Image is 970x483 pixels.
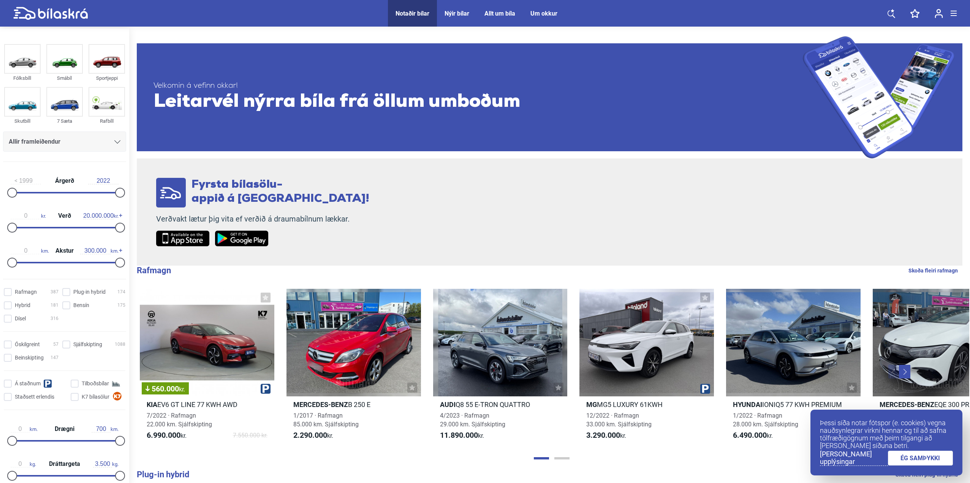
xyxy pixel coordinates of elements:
span: Akstur [54,248,76,254]
a: Velkomin á vefinn okkar!Leitarvél nýrra bíla frá öllum umboðum [137,36,962,158]
span: Fyrsta bílasölu- appið á [GEOGRAPHIC_DATA]! [191,179,369,205]
b: Hyundai [733,401,762,409]
b: 6.490.000 [733,431,767,440]
span: km. [11,247,49,254]
span: kr. [11,212,46,219]
span: kr. [586,431,626,440]
span: Velkomin á vefinn okkar! [153,81,803,91]
span: kr. [179,386,185,393]
a: ÉG SAMÞYKKI [888,451,953,466]
a: Skoða fleiri rafmagn [908,266,958,276]
a: Mercedes-BenzB 250 E1/2017 · Rafmagn85.000 km. Sjálfskipting2.290.000kr. [286,289,421,447]
a: Nýir bílar [445,10,469,17]
span: kr. [147,431,187,440]
span: 1/2017 · Rafmagn 85.000 km. Sjálfskipting [293,412,359,428]
span: K7 bílasölur [82,393,109,401]
b: Mercedes-Benz [880,401,934,409]
span: Dráttargeta [47,461,82,467]
span: 7.550.000 kr. [233,431,267,440]
b: 6.990.000 [147,431,180,440]
b: Mercedes-Benz [293,401,348,409]
span: kg. [11,461,36,467]
span: 387 [51,288,59,296]
span: 147 [51,354,59,362]
span: km. [92,426,119,432]
h2: IONIQ5 77 KWH PREMIUM [726,400,861,409]
b: Kia [147,401,157,409]
button: Page 1 [534,457,549,459]
div: Smábíl [46,74,83,82]
span: 181 [51,301,59,309]
span: 12/2022 · Rafmagn 33.000 km. Sjálfskipting [586,412,652,428]
span: km. [11,426,38,432]
div: Rafbíll [89,117,125,125]
span: Rafmagn [15,288,37,296]
div: Fólksbíll [4,74,41,82]
div: 7 Sæta [46,117,83,125]
button: Previous [888,365,900,378]
span: 1088 [115,340,125,348]
span: Bensín [73,301,89,309]
a: [PERSON_NAME] upplýsingar [820,450,888,466]
span: Beinskipting [15,354,44,362]
span: Plug-in hybrid [73,288,106,296]
span: kr. [83,212,119,219]
span: Verð [56,213,73,219]
b: Mg [586,401,597,409]
b: Rafmagn [137,266,171,275]
span: Leitarvél nýrra bíla frá öllum umboðum [153,91,803,114]
p: Verðvakt lætur þig vita ef verðið á draumabílnum lækkar. [156,214,369,224]
a: HyundaiIONIQ5 77 KWH PREMIUM1/2022 · Rafmagn28.000 km. Sjálfskipting6.490.000kr. [726,289,861,447]
span: 4/2023 · Rafmagn 29.000 km. Sjálfskipting [440,412,505,428]
b: 3.290.000 [586,431,620,440]
a: 560.000kr.KiaEV6 GT LINE 77 KWH AWD7/2022 · Rafmagn22.000 km. Sjálfskipting6.990.000kr.7.550.000 kr. [140,289,274,447]
span: Dísel [15,315,26,323]
span: Drægni [53,426,76,432]
a: Notaðir bílar [396,10,429,17]
b: 2.290.000 [293,431,327,440]
b: Plug-in hybrid [137,470,189,479]
p: Þessi síða notar fótspor (e. cookies) vegna nauðsynlegrar virkni hennar og til að safna tölfræðig... [820,419,953,450]
h2: B 250 E [286,400,421,409]
span: kr. [293,431,333,440]
a: Um okkur [530,10,557,17]
h2: Q8 55 E-TRON QUATTRO [433,400,568,409]
span: 57 [53,340,59,348]
span: 1/2022 · Rafmagn 28.000 km. Sjálfskipting [733,412,798,428]
img: user-login.svg [935,9,943,18]
span: Árgerð [53,178,76,184]
span: 174 [117,288,125,296]
a: AudiQ8 55 E-TRON QUATTRO4/2023 · Rafmagn29.000 km. Sjálfskipting11.890.000kr. [433,289,568,447]
span: kr. [440,431,484,440]
span: Staðsett erlendis [15,393,54,401]
button: Page 2 [554,457,570,459]
span: kg. [93,461,119,467]
b: Audi [440,401,456,409]
span: 175 [117,301,125,309]
span: 560.000 [146,385,185,393]
div: Skutbíll [4,117,41,125]
a: Allt um bíla [484,10,515,17]
span: kr. [733,431,773,440]
span: Hybrid [15,301,30,309]
button: Next [899,365,910,378]
span: km. [80,247,119,254]
span: Allir framleiðendur [9,136,60,147]
h2: MG5 LUXURY 61KWH [579,400,714,409]
div: Sportjeppi [89,74,125,82]
span: Óskilgreint [15,340,40,348]
span: Á staðnum [15,380,41,388]
span: Sjálfskipting [73,340,102,348]
a: MgMG5 LUXURY 61KWH12/2022 · Rafmagn33.000 km. Sjálfskipting3.290.000kr. [579,289,714,447]
h2: EV6 GT LINE 77 KWH AWD [140,400,274,409]
span: Tilboðsbílar [82,380,109,388]
span: 7/2022 · Rafmagn 22.000 km. Sjálfskipting [147,412,212,428]
span: 316 [51,315,59,323]
b: 11.890.000 [440,431,478,440]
